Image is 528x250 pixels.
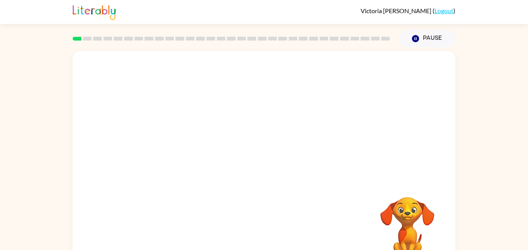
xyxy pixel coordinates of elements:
[73,3,116,20] img: Literably
[434,7,453,14] a: Logout
[361,7,433,14] span: Victoria [PERSON_NAME]
[399,30,455,48] button: Pause
[361,7,455,14] div: ( )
